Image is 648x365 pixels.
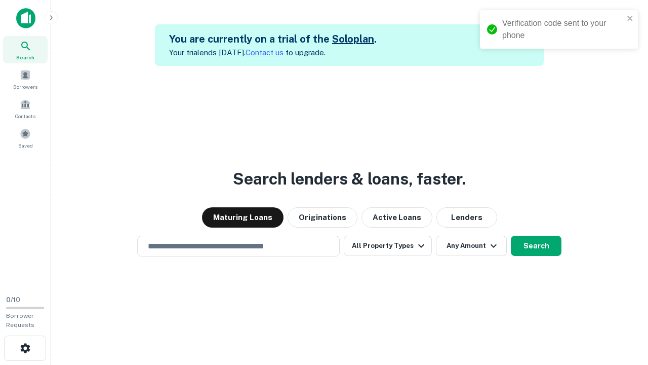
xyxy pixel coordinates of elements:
[436,207,497,228] button: Lenders
[502,17,624,42] div: Verification code sent to your phone
[3,95,48,122] a: Contacts
[597,284,648,333] iframe: Chat Widget
[202,207,283,228] button: Maturing Loans
[332,33,374,45] a: Soloplan
[15,112,35,120] span: Contacts
[233,167,466,191] h3: Search lenders & loans, faster.
[3,124,48,152] a: Saved
[16,53,34,61] span: Search
[436,236,507,256] button: Any Amount
[3,36,48,63] a: Search
[6,296,20,304] span: 0 / 10
[361,207,432,228] button: Active Loans
[511,236,561,256] button: Search
[13,83,37,91] span: Borrowers
[627,14,634,24] button: close
[344,236,432,256] button: All Property Types
[6,312,34,328] span: Borrower Requests
[16,8,35,28] img: capitalize-icon.png
[246,48,283,57] a: Contact us
[3,65,48,93] a: Borrowers
[18,141,33,150] span: Saved
[169,47,377,59] p: Your trial ends [DATE]. to upgrade.
[288,207,357,228] button: Originations
[169,31,377,47] h5: You are currently on a trial of the .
